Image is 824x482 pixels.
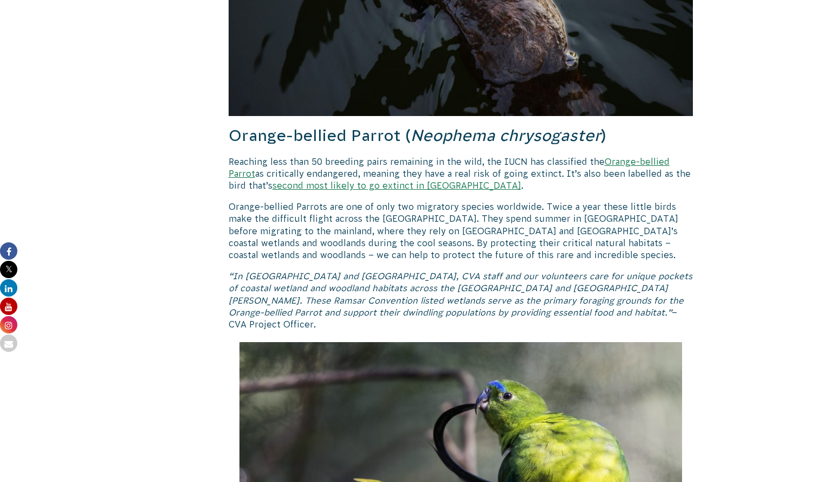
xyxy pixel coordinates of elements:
[411,126,601,144] em: Neophema chrysogaster
[229,125,693,147] h3: Orange-bellied Parrot ( )
[229,156,693,192] p: Reaching less than 50 breeding pairs remaining in the wild, the IUCN has classified the as critic...
[229,270,693,331] p: – CVA Project Officer.
[229,201,693,261] p: Orange-bellied Parrots are one of only two migratory species worldwide. Twice a year these little...
[229,271,692,317] em: “In [GEOGRAPHIC_DATA] and [GEOGRAPHIC_DATA], CVA staff and our volunteers care for unique pockets...
[272,181,521,190] a: second most likely to go extinct in [GEOGRAPHIC_DATA]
